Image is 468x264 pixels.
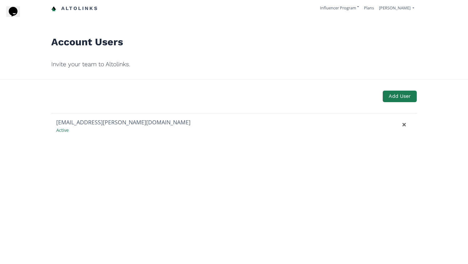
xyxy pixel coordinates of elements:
[56,127,69,133] span: Active
[51,22,417,52] h1: Account Users
[51,57,417,72] h2: Invite your team to Altolinks.
[6,6,26,25] iframe: chat widget
[379,5,411,11] span: [PERSON_NAME]
[51,3,98,14] a: Altolinks
[383,91,417,102] button: Add User
[320,5,359,11] a: Influencer Program
[51,6,56,11] img: favicon-32x32.png
[56,118,191,126] div: [EMAIL_ADDRESS][PERSON_NAME][DOMAIN_NAME]
[364,5,374,11] a: Plans
[379,5,414,12] a: [PERSON_NAME]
